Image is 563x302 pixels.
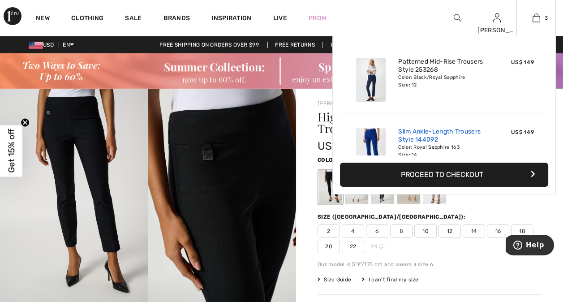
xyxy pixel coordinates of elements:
[211,14,251,24] span: Inspiration
[6,129,17,173] span: Get 15% off
[366,240,388,253] span: 24
[345,170,368,204] div: White
[397,170,420,204] div: Moonstone
[163,14,190,24] a: Brands
[318,100,362,107] a: [PERSON_NAME]
[362,276,418,284] div: I can't find my size
[309,13,327,23] a: Prom
[318,224,340,238] span: 2
[398,74,486,88] div: Color: Black/Royal Sapphire Size: 12
[487,224,509,238] span: 16
[493,13,501,23] img: My Info
[267,42,322,48] a: Free Returns
[318,276,351,284] span: Size Guide
[506,235,554,257] iframe: Opens a widget where you can find more information
[398,58,486,74] a: Patterned Mid-Rise Trousers Style 253268
[4,7,21,25] img: 1ère Avenue
[318,140,360,152] span: US$ 149
[493,13,501,22] a: Sign In
[318,111,504,134] h1: High-waisted Ankle-length Trousers Style 201483
[545,14,548,22] span: 3
[366,224,388,238] span: 6
[273,13,287,23] a: Live
[533,13,540,23] img: My Bag
[29,42,43,49] img: US Dollar
[319,170,342,204] div: Black
[318,260,542,268] div: Our model is 5'9"/175 cm and wears a size 6.
[318,157,339,163] span: Color:
[342,240,364,253] span: 22
[414,224,437,238] span: 10
[463,224,485,238] span: 14
[477,26,516,35] div: [PERSON_NAME]
[340,163,548,187] button: Proceed to Checkout
[511,59,534,65] span: US$ 149
[371,170,394,204] div: Midnight Blue 40
[71,14,103,24] a: Clothing
[398,144,486,158] div: Color: Royal Sapphire 163 Size: 14
[125,14,142,24] a: Sale
[324,42,411,48] a: Lowest Price Guarantee
[511,224,533,238] span: 18
[511,129,534,135] span: US$ 149
[21,118,30,127] button: Close teaser
[342,224,364,238] span: 4
[318,213,467,221] div: Size ([GEOGRAPHIC_DATA]/[GEOGRAPHIC_DATA]):
[29,42,57,48] span: USD
[152,42,266,48] a: Free shipping on orders over $99
[423,170,446,204] div: Dune
[438,224,461,238] span: 12
[454,13,461,23] img: search the website
[356,58,386,102] img: Patterned Mid-Rise Trousers Style 253268
[356,128,386,172] img: Slim Ankle-Length Trousers Style 144092
[379,244,383,249] img: ring-m.svg
[63,42,74,48] span: EN
[517,13,555,23] a: 3
[398,128,486,144] a: Slim Ankle-Length Trousers Style 144092
[36,14,50,24] a: New
[390,224,413,238] span: 8
[318,240,340,253] span: 20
